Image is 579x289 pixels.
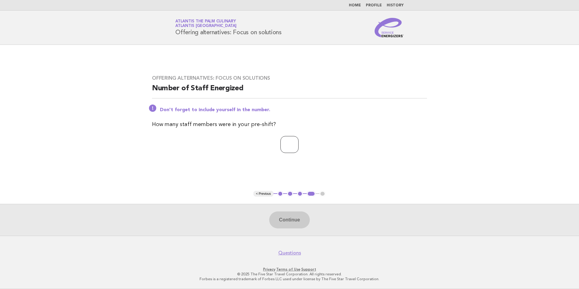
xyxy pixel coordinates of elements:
[387,4,404,7] a: History
[104,272,475,277] p: © 2025 The Five Star Travel Corporation. All rights reserved.
[297,191,303,197] button: 3
[278,250,301,256] a: Questions
[307,191,316,197] button: 4
[152,120,427,129] p: How many staff members were in your pre-shift?
[276,267,300,271] a: Terms of Use
[175,20,282,35] h1: Offering alternatives: Focus on solutions
[366,4,382,7] a: Profile
[287,191,293,197] button: 2
[104,277,475,281] p: Forbes is a registered trademark of Forbes LLC used under license by The Five Star Travel Corpora...
[152,75,427,81] h3: Offering alternatives: Focus on solutions
[175,19,237,28] a: Atlantis The Palm CulinaryAtlantis [GEOGRAPHIC_DATA]
[160,107,427,113] p: Don't forget to include yourself in the number.
[277,191,283,197] button: 1
[301,267,316,271] a: Support
[104,267,475,272] p: · ·
[152,84,427,98] h2: Number of Staff Energized
[375,18,404,37] img: Service Energizers
[253,191,273,197] button: < Previous
[263,267,275,271] a: Privacy
[349,4,361,7] a: Home
[175,24,237,28] span: Atlantis [GEOGRAPHIC_DATA]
